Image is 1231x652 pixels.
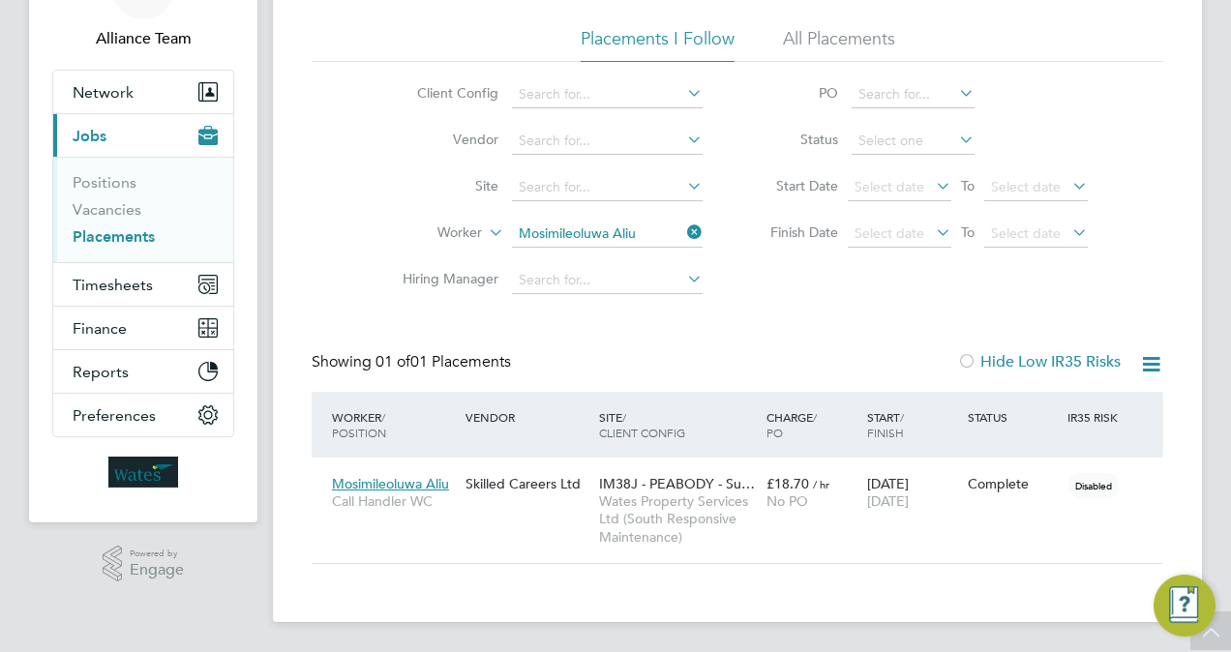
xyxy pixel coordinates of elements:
span: To [955,173,980,198]
input: Search for... [852,81,975,108]
span: / hr [813,477,829,491]
span: 01 of [375,352,410,371]
span: £18.70 [766,475,809,492]
span: To [955,220,980,245]
span: Engage [130,562,184,578]
input: Search for... [512,221,703,248]
span: No PO [766,492,808,510]
input: Search for... [512,128,703,155]
span: Disabled [1067,473,1120,498]
label: Start Date [751,177,838,194]
span: / Client Config [599,409,685,440]
span: Alliance Team [52,27,234,50]
a: Positions [73,173,136,192]
div: Jobs [53,157,233,262]
div: Skilled Careers Ltd [461,465,594,502]
span: Call Handler WC [332,492,456,510]
a: Go to home page [52,457,234,488]
span: / Position [332,409,386,440]
div: IR35 Risk [1063,400,1129,434]
input: Select one [852,128,975,155]
span: / Finish [867,409,904,440]
span: Finance [73,319,127,338]
li: All Placements [783,27,895,62]
div: Complete [968,475,1059,492]
li: Placements I Follow [581,27,735,62]
div: Showing [312,352,515,372]
label: Finish Date [751,223,838,241]
button: Network [53,71,233,113]
label: Status [751,131,838,148]
span: Wates Property Services Ltd (South Responsive Maintenance) [599,492,757,546]
span: Preferences [73,406,156,425]
span: Mosimileoluwa Aliu [332,475,449,492]
a: Placements [73,227,155,246]
button: Reports [53,350,233,393]
span: Select date [855,224,924,242]
span: Network [73,83,134,102]
label: Hide Low IR35 Risks [957,352,1121,371]
label: Vendor [387,131,498,148]
button: Finance [53,307,233,349]
button: Timesheets [53,263,233,306]
span: [DATE] [867,492,909,510]
div: Start [862,400,963,450]
input: Search for... [512,81,703,108]
label: Worker [371,223,482,243]
button: Jobs [53,114,233,157]
span: Select date [855,178,924,195]
span: Timesheets [73,276,153,294]
span: Select date [991,178,1061,195]
button: Preferences [53,394,233,436]
label: Hiring Manager [387,270,498,287]
span: Reports [73,363,129,381]
div: Site [594,400,762,450]
div: Status [963,400,1064,434]
a: Powered byEngage [103,546,185,582]
span: Jobs [73,127,106,145]
span: 01 Placements [375,352,511,371]
span: IM38J - PEABODY - Su… [599,475,755,492]
span: Select date [991,224,1061,242]
label: PO [751,84,838,102]
div: Charge [762,400,862,450]
div: Worker [327,400,461,450]
input: Search for... [512,174,703,201]
label: Client Config [387,84,498,102]
span: / PO [766,409,817,440]
div: Vendor [461,400,594,434]
a: Vacancies [73,200,141,219]
input: Search for... [512,267,703,294]
a: Mosimileoluwa AliuCall Handler WCSkilled Careers LtdIM38J - PEABODY - Su…Wates Property Services ... [327,464,1163,481]
div: [DATE] [862,465,963,519]
span: Powered by [130,546,184,562]
img: wates-logo-retina.png [108,457,178,488]
button: Engage Resource Center [1154,575,1216,637]
label: Site [387,177,498,194]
